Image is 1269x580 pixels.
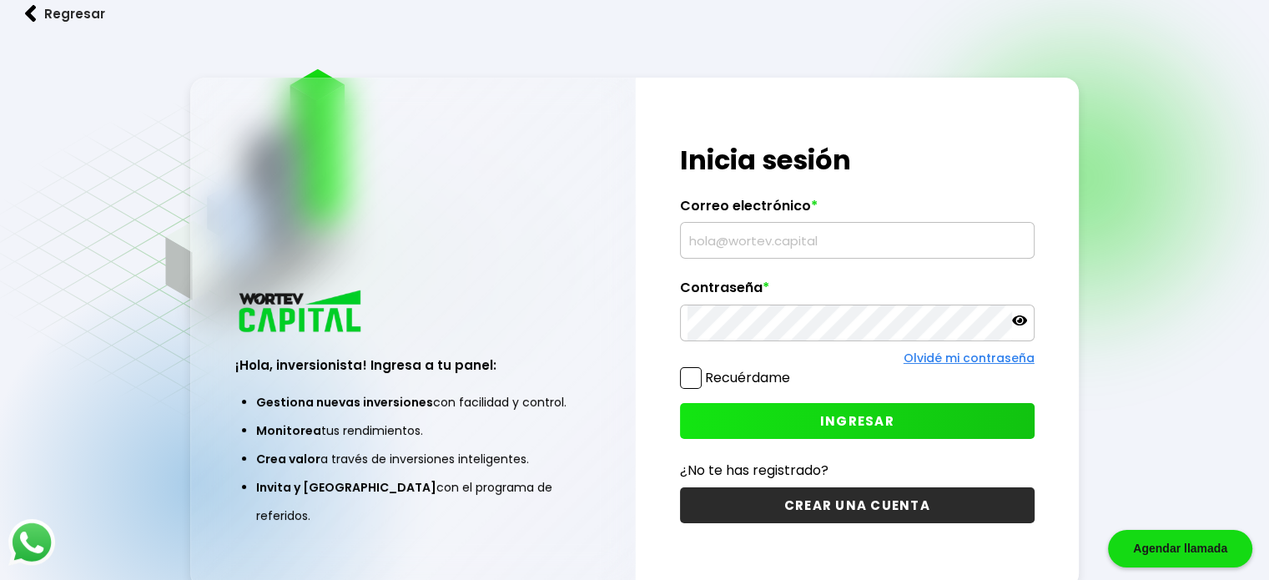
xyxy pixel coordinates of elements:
img: flecha izquierda [25,5,37,23]
li: con facilidad y control. [256,388,569,416]
p: ¿No te has registrado? [680,460,1035,481]
button: CREAR UNA CUENTA [680,487,1035,523]
input: hola@wortev.capital [687,223,1027,258]
span: Crea valor [256,451,320,467]
h3: ¡Hola, inversionista! Ingresa a tu panel: [235,356,590,375]
label: Correo electrónico [680,198,1035,223]
span: INGRESAR [820,412,894,430]
label: Contraseña [680,280,1035,305]
span: Monitorea [256,422,321,439]
div: Agendar llamada [1108,530,1252,567]
span: Gestiona nuevas inversiones [256,394,433,411]
label: Recuérdame [705,368,790,387]
img: logos_whatsapp-icon.242b2217.svg [8,519,55,566]
a: Olvidé mi contraseña [904,350,1035,366]
li: con el programa de referidos. [256,473,569,530]
li: tus rendimientos. [256,416,569,445]
h1: Inicia sesión [680,140,1035,180]
a: ¿No te has registrado?CREAR UNA CUENTA [680,460,1035,523]
li: a través de inversiones inteligentes. [256,445,569,473]
img: logo_wortev_capital [235,288,367,337]
button: INGRESAR [680,403,1035,439]
span: Invita y [GEOGRAPHIC_DATA] [256,479,436,496]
